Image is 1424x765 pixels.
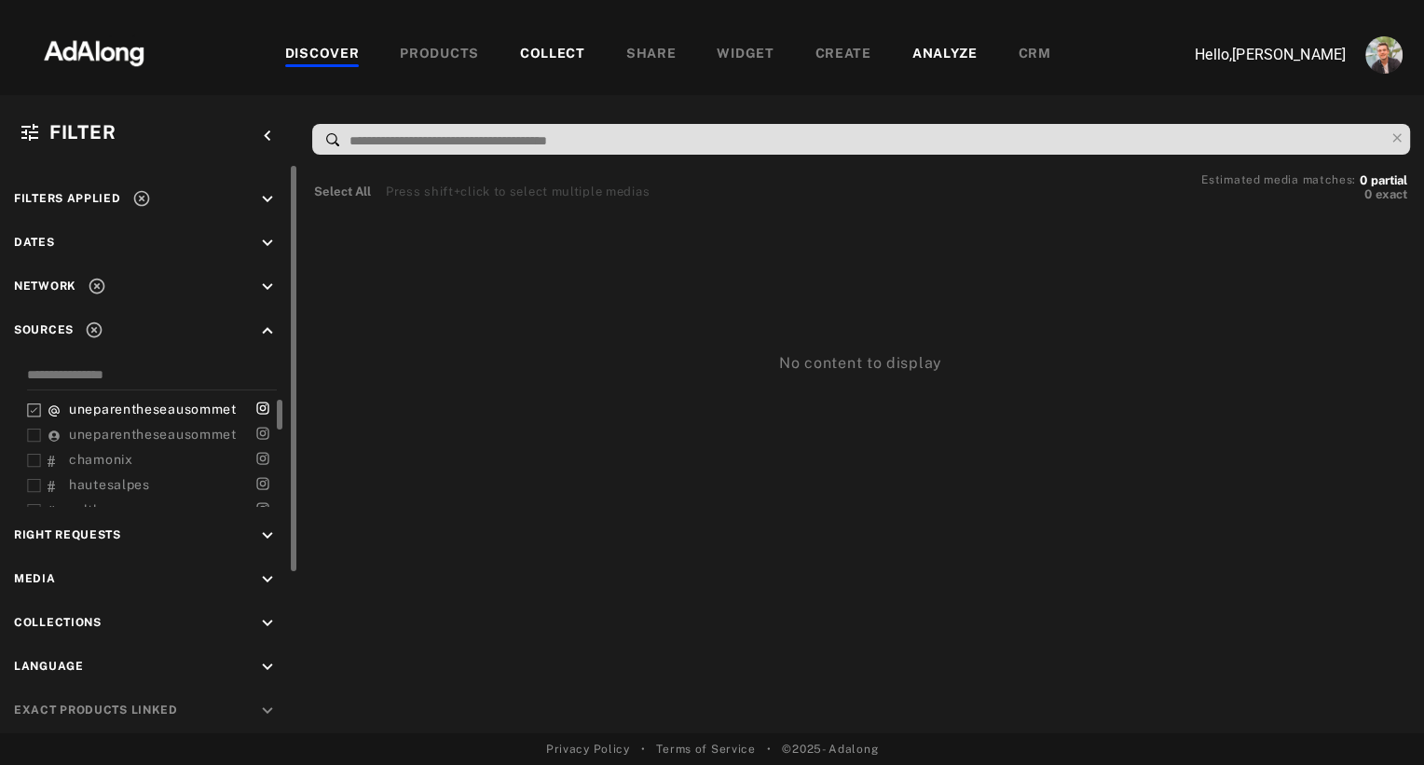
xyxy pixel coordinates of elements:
span: hautesalpes [69,477,150,492]
span: 0 [1360,173,1367,187]
button: 0partial [1360,176,1407,185]
span: • [767,741,772,758]
i: keyboard_arrow_left [257,126,278,146]
div: WIDGET [717,44,774,66]
span: uneparentheseausommet [69,402,237,417]
span: Right Requests [14,528,121,541]
div: Press shift+click to select multiple medias [386,183,650,201]
iframe: Chat Widget [1331,676,1424,765]
p: Hello, [PERSON_NAME] [1159,44,1346,66]
i: keyboard_arrow_down [257,526,278,546]
i: keyboard_arrow_down [257,657,278,677]
span: Filters applied [14,192,121,205]
i: keyboard_arrow_down [257,189,278,210]
i: keyboard_arrow_down [257,569,278,590]
span: 0 [1364,187,1372,201]
i: keyboard_arrow_down [257,613,278,634]
i: keyboard_arrow_up [257,321,278,341]
span: • [641,741,646,758]
span: chamonix [69,452,133,467]
a: Privacy Policy [546,741,630,758]
span: Language [14,660,84,673]
span: Media [14,572,56,585]
button: Select All [314,183,371,201]
span: Filter [49,121,116,143]
span: Sources [14,323,74,336]
img: ACg8ocLjEk1irI4XXb49MzUGwa4F_C3PpCyg-3CPbiuLEZrYEA=s96-c [1365,36,1403,74]
div: SHARE [626,44,677,66]
span: Network [14,280,76,293]
span: Dates [14,236,55,249]
span: valthorens [69,502,138,517]
img: 63233d7d88ed69de3c212112c67096b6.png [12,23,176,79]
div: No content to display [309,212,1412,375]
button: Account settings [1361,32,1407,78]
div: DISCOVER [285,44,360,66]
div: CRM [1019,44,1051,66]
button: 0exact [1201,185,1407,204]
div: COLLECT [520,44,585,66]
a: Terms of Service [656,741,755,758]
div: ANALYZE [912,44,978,66]
span: Collections [14,616,102,629]
div: PRODUCTS [400,44,479,66]
i: keyboard_arrow_down [257,277,278,297]
span: © 2025 - Adalong [782,741,878,758]
span: Estimated media matches: [1201,173,1356,186]
span: uneparentheseausommet [69,427,237,442]
i: keyboard_arrow_down [257,233,278,253]
div: CREATE [815,44,871,66]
